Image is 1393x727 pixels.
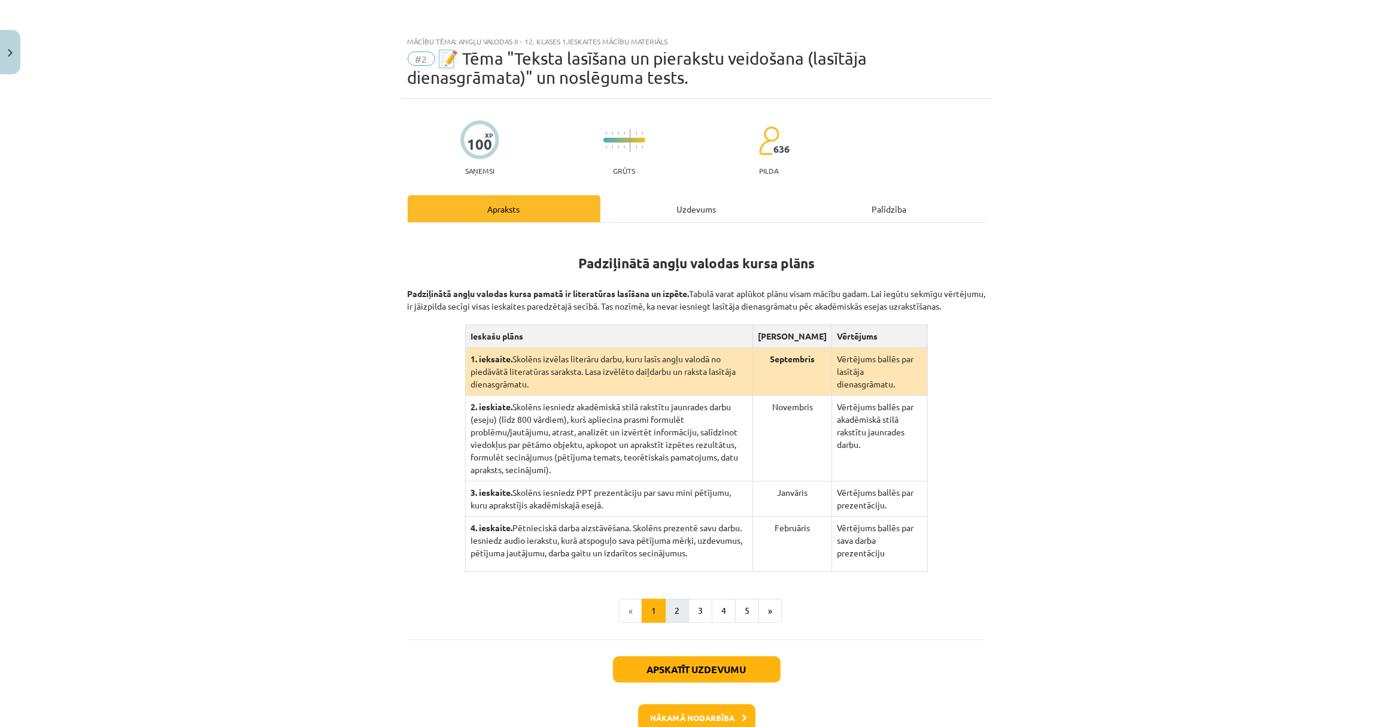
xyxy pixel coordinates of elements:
[471,522,512,533] strong: 4. ieskaite.
[466,348,753,396] td: Skolēns izvēlas literāru darbu, kuru lasīs angļu valodā no piedāvātā literatūras saraksta. Lasa i...
[408,288,690,299] strong: Padziļinātā angļu valodas kursa pamatā ir literatūras lasīšana un izpēte.
[618,132,619,135] img: icon-short-line-57e1e144782c952c97e751825c79c345078a6d821885a25fce030b3d8c18986b.svg
[712,599,736,623] button: 4
[600,195,793,222] div: Uzdevums
[618,146,619,149] img: icon-short-line-57e1e144782c952c97e751825c79c345078a6d821885a25fce030b3d8c18986b.svg
[832,348,927,396] td: Vērtējums ballēs par lasītāja dienasgrāmatu.
[466,325,753,348] th: Ieskašu plāns
[578,255,815,272] strong: Padziļinātā angļu valodas kursa plāns
[832,481,927,517] td: Vērtējums ballēs par prezentāciju.
[832,517,927,572] td: Vērtējums ballēs par sava darba prezentāciju
[642,146,643,149] img: icon-short-line-57e1e144782c952c97e751825c79c345078a6d821885a25fce030b3d8c18986b.svg
[753,481,832,517] td: Janvāris
[642,599,666,623] button: 1
[485,132,493,138] span: XP
[665,599,689,623] button: 2
[770,353,815,364] strong: Septembris
[612,132,613,135] img: icon-short-line-57e1e144782c952c97e751825c79c345078a6d821885a25fce030b3d8c18986b.svg
[606,132,607,135] img: icon-short-line-57e1e144782c952c97e751825c79c345078a6d821885a25fce030b3d8c18986b.svg
[630,129,631,152] img: icon-long-line-d9ea69661e0d244f92f715978eff75569469978d946b2353a9bb055b3ed8787d.svg
[735,599,759,623] button: 5
[471,522,748,559] p: Pētnieciskā darba aizstāvēšana. Skolēns prezentē savu darbu. Iesniedz audio ierakstu, kurā atspog...
[408,52,435,66] span: #2
[758,522,827,534] p: Februāris
[408,195,600,222] div: Apraksts
[471,353,512,364] strong: 1. ieksaite.
[758,599,782,623] button: »
[753,325,832,348] th: [PERSON_NAME]
[613,656,781,683] button: Apskatīt uzdevumu
[613,166,635,175] p: Grūts
[832,396,927,481] td: Vērtējums ballēs par akadēmiskā stilā rakstītu jaunrades darbu.
[408,599,986,623] nav: Page navigation example
[606,146,607,149] img: icon-short-line-57e1e144782c952c97e751825c79c345078a6d821885a25fce030b3d8c18986b.svg
[636,132,637,135] img: icon-short-line-57e1e144782c952c97e751825c79c345078a6d821885a25fce030b3d8c18986b.svg
[467,136,492,153] div: 100
[8,49,13,57] img: icon-close-lesson-0947bae3869378f0d4975bcd49f059093ad1ed9edebbc8119c70593378902aed.svg
[793,195,986,222] div: Palīdzība
[773,144,790,155] span: 636
[408,275,986,313] p: Tabulā varat aplūkot plānu visam mācību gadam. Lai iegūtu sekmīgu vērtējumu, ir jāizpilda secīgi ...
[471,401,512,412] strong: 2. ieskiate.
[636,146,637,149] img: icon-short-line-57e1e144782c952c97e751825c79c345078a6d821885a25fce030b3d8c18986b.svg
[624,146,625,149] img: icon-short-line-57e1e144782c952c97e751825c79c345078a6d821885a25fce030b3d8c18986b.svg
[408,37,986,46] div: Mācību tēma: Angļu valodas ii - 12. klases 1.ieskaites mācību materiāls
[624,132,625,135] img: icon-short-line-57e1e144782c952c97e751825c79c345078a6d821885a25fce030b3d8c18986b.svg
[460,166,499,175] p: Saņemsi
[759,166,778,175] p: pilda
[471,487,512,498] strong: 3. ieskaite.
[642,132,643,135] img: icon-short-line-57e1e144782c952c97e751825c79c345078a6d821885a25fce030b3d8c18986b.svg
[612,146,613,149] img: icon-short-line-57e1e144782c952c97e751825c79c345078a6d821885a25fce030b3d8c18986b.svg
[832,325,927,348] th: Vērtējums
[688,599,712,623] button: 3
[758,126,779,156] img: students-c634bb4e5e11cddfef0936a35e636f08e4e9abd3cc4e673bd6f9a4125e45ecb1.svg
[466,396,753,481] td: Skolēns iesniedz akadēmiskā stilā rakstītu jaunrades darbu (eseju) (līdz 800 vārdiem), kurš aplie...
[466,481,753,517] td: Skolēns iesniedz PPT prezentāciju par savu mini pētījumu, kuru aprakstījis akadēmiskajā esejā.
[753,396,832,481] td: Novembris
[408,49,867,87] span: 📝 Tēma "Teksta lasīšana un pierakstu veidošana (lasītāja dienasgrāmata)" un noslēguma tests.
